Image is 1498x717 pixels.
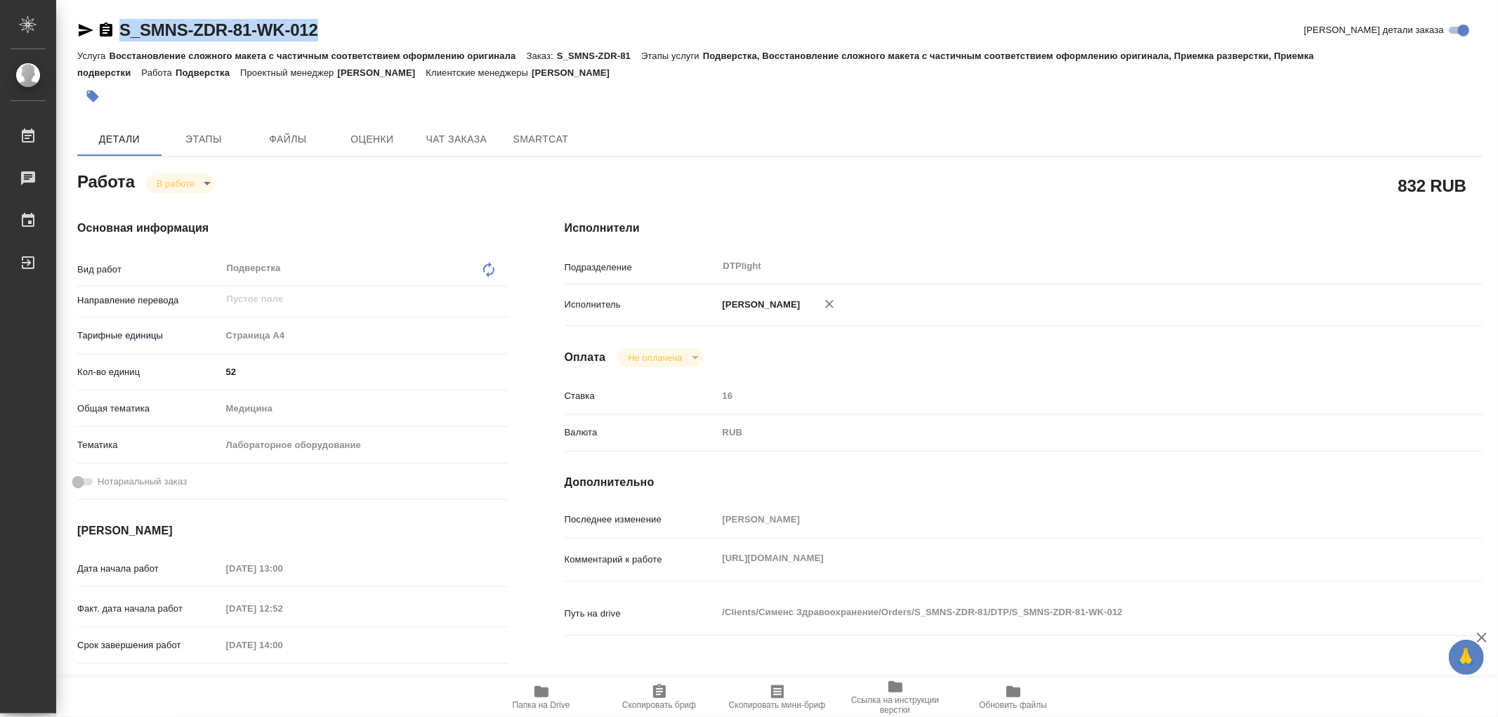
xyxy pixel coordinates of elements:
[718,509,1406,529] input: Пустое поле
[145,174,216,193] div: В работе
[221,324,508,348] div: Страница А4
[1449,640,1484,675] button: 🙏
[98,22,114,39] button: Скопировать ссылку
[141,67,176,78] p: Работа
[718,298,801,312] p: [PERSON_NAME]
[718,678,836,717] button: Скопировать мини-бриф
[718,386,1406,406] input: Пустое поле
[600,678,718,717] button: Скопировать бриф
[532,67,620,78] p: [PERSON_NAME]
[240,67,337,78] p: Проектный менеджер
[86,131,153,148] span: Детали
[617,348,703,367] div: В работе
[565,261,718,275] p: Подразделение
[77,51,1314,78] p: Подверстка, Восстановление сложного макета с частичным соответствием оформлению оригинала, Приемк...
[77,81,108,112] button: Добавить тэг
[622,700,696,710] span: Скопировать бриф
[170,131,237,148] span: Этапы
[221,362,508,382] input: ✎ Введи что-нибудь
[77,638,221,652] p: Срок завершения работ
[565,389,718,403] p: Ставка
[176,67,240,78] p: Подверстка
[221,558,344,579] input: Пустое поле
[565,426,718,440] p: Валюта
[718,546,1406,570] textarea: [URL][DOMAIN_NAME]
[565,607,718,621] p: Путь на drive
[729,700,825,710] span: Скопировать мини-бриф
[423,131,490,148] span: Чат заказа
[77,51,109,61] p: Услуга
[77,522,508,539] h4: [PERSON_NAME]
[565,513,718,527] p: Последнее изменение
[624,352,686,364] button: Не оплачена
[77,365,221,379] p: Кол-во единиц
[954,678,1072,717] button: Обновить файлы
[77,220,508,237] h4: Основная информация
[98,475,187,489] span: Нотариальный заказ
[221,635,344,655] input: Пустое поле
[109,51,526,61] p: Восстановление сложного макета с частичным соответствием оформлению оригинала
[507,131,574,148] span: SmartCat
[77,438,221,452] p: Тематика
[482,678,600,717] button: Папка на Drive
[641,51,703,61] p: Этапы услуги
[254,131,322,148] span: Файлы
[225,291,475,308] input: Пустое поле
[221,397,508,421] div: Медицина
[1454,643,1478,672] span: 🙏
[814,289,845,320] button: Удалить исполнителя
[338,67,426,78] p: [PERSON_NAME]
[426,67,532,78] p: Клиентские менеджеры
[979,700,1047,710] span: Обновить файлы
[77,602,221,616] p: Факт. дата начала работ
[565,220,1483,237] h4: Исполнители
[77,294,221,308] p: Направление перевода
[119,20,318,39] a: S_SMNS-ZDR-81-WK-012
[1398,173,1466,197] h2: 832 RUB
[1304,23,1444,37] span: [PERSON_NAME] детали заказа
[557,51,641,61] p: S_SMNS-ZDR-81
[77,329,221,343] p: Тарифные единицы
[77,168,135,193] h2: Работа
[221,598,344,619] input: Пустое поле
[565,553,718,567] p: Комментарий к работе
[565,298,718,312] p: Исполнитель
[565,349,606,366] h4: Оплата
[77,263,221,277] p: Вид работ
[77,562,221,576] p: Дата начала работ
[152,178,199,190] button: В работе
[339,131,406,148] span: Оценки
[718,421,1406,445] div: RUB
[527,51,557,61] p: Заказ:
[221,433,508,457] div: Лабораторное оборудование
[845,695,946,715] span: Ссылка на инструкции верстки
[77,402,221,416] p: Общая тематика
[77,22,94,39] button: Скопировать ссылку для ЯМессенджера
[565,474,1483,491] h4: Дополнительно
[513,700,570,710] span: Папка на Drive
[718,600,1406,624] textarea: /Clients/Сименс Здравоохранение/Orders/S_SMNS-ZDR-81/DTP/S_SMNS-ZDR-81-WK-012
[836,678,954,717] button: Ссылка на инструкции верстки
